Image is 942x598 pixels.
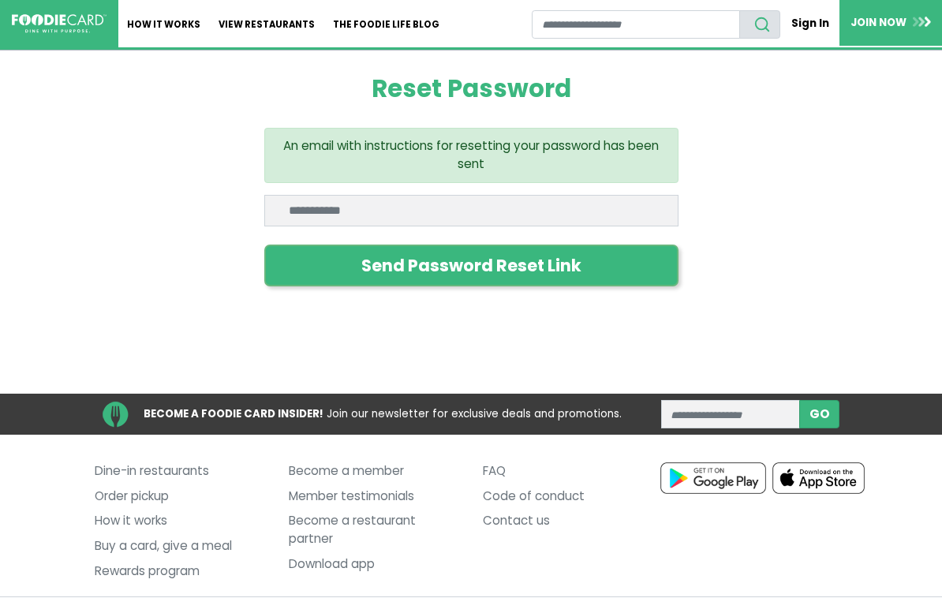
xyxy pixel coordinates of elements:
[264,245,678,286] button: Send Password Reset Link
[483,509,653,534] a: Contact us
[483,484,653,509] a: Code of conduct
[327,406,622,421] span: Join our newsletter for exclusive deals and promotions.
[483,458,653,484] a: FAQ
[532,10,740,39] input: restaurant search
[289,509,459,552] a: Become a restaurant partner
[799,400,839,428] button: subscribe
[95,458,265,484] a: Dine-in restaurants
[739,10,780,39] button: search
[289,552,459,577] a: Download app
[289,484,459,509] a: Member testimonials
[780,9,839,37] a: Sign In
[264,74,678,103] h1: Reset Password
[289,458,459,484] a: Become a member
[661,400,801,428] input: enter email address
[264,128,678,183] div: An email with instructions for resetting your password has been sent
[95,534,265,559] a: Buy a card, give a meal
[95,509,265,534] a: How it works
[144,406,323,421] strong: BECOME A FOODIE CARD INSIDER!
[12,14,107,33] img: FoodieCard; Eat, Drink, Save, Donate
[95,559,265,585] a: Rewards program
[95,484,265,509] a: Order pickup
